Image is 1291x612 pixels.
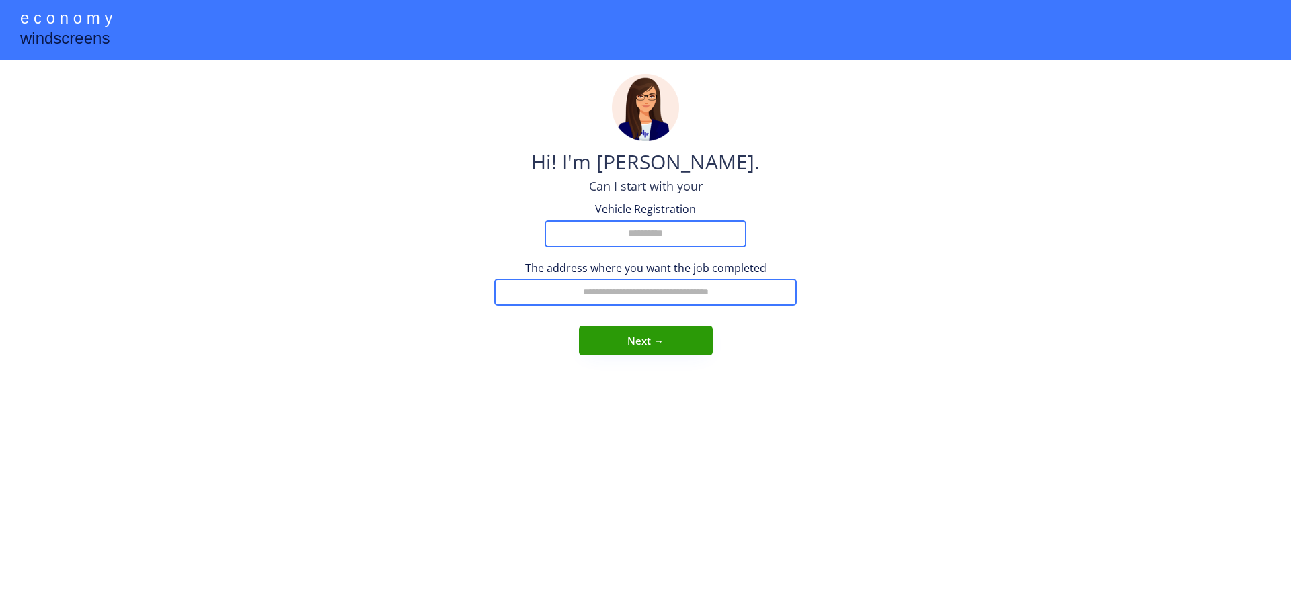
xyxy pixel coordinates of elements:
[612,74,679,141] img: madeline.png
[531,148,760,178] div: Hi! I'm [PERSON_NAME].
[20,27,110,53] div: windscreens
[20,7,112,32] div: e c o n o m y
[589,178,703,195] div: Can I start with your
[578,202,713,216] div: Vehicle Registration
[579,326,713,355] button: Next →
[494,261,797,275] div: The address where you want the job completed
